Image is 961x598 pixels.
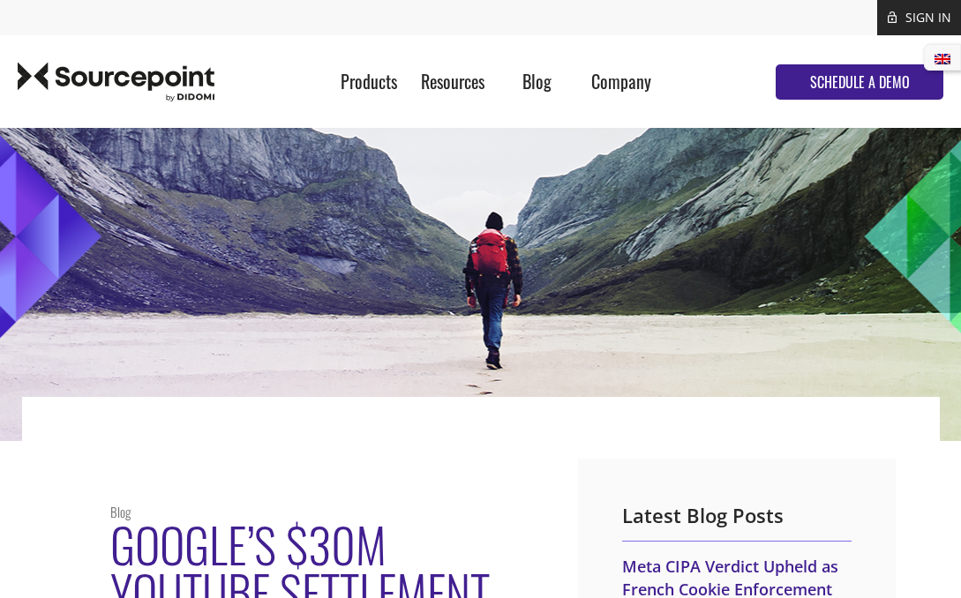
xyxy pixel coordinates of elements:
[776,64,943,100] a: SCHEDULE A DEMO
[622,503,852,542] p: Latest Blog Posts
[495,35,579,128] div: Blog
[935,54,950,64] img: English
[110,503,534,520] p: Blog
[411,35,495,128] div: Resources
[579,35,663,128] div: Company
[18,62,214,101] img: Sourcepoint
[888,11,897,24] img: lock.svg
[327,35,410,128] div: Products
[905,9,951,26] a: SIGN IN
